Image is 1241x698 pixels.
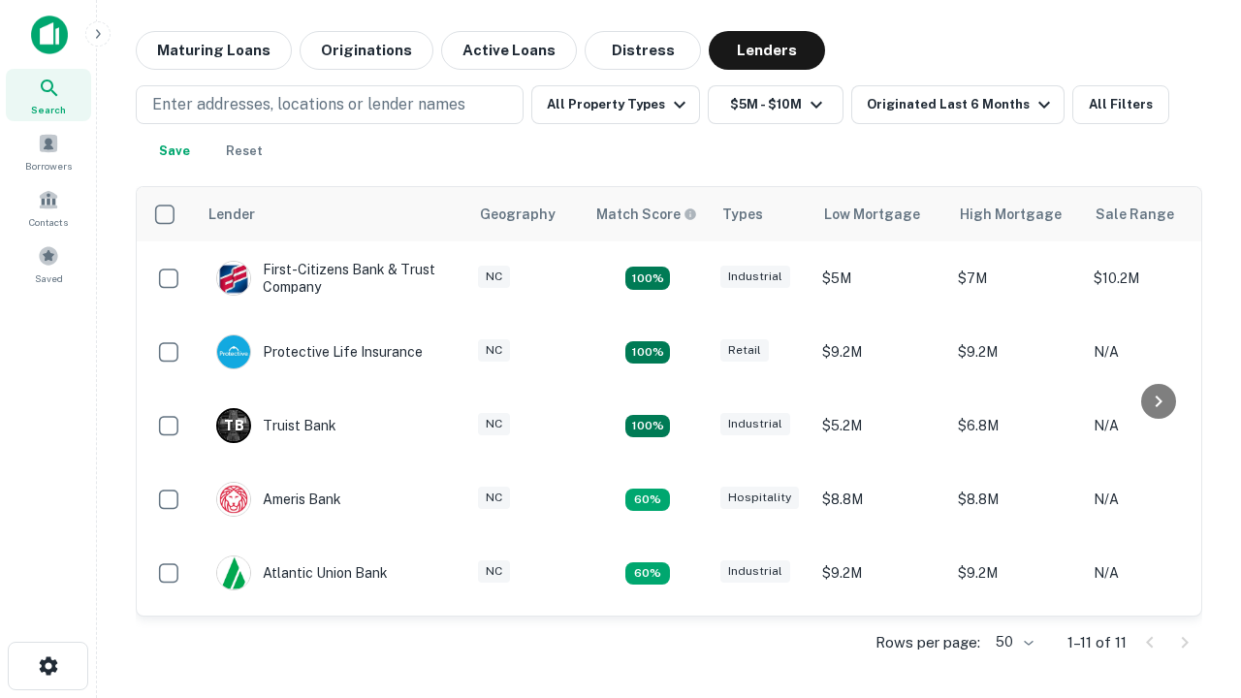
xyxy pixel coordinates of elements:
button: All Property Types [531,85,700,124]
img: picture [217,335,250,368]
div: NC [478,413,510,435]
button: Originations [300,31,433,70]
div: Truist Bank [216,408,336,443]
div: First-citizens Bank & Trust Company [216,261,449,296]
div: Low Mortgage [824,203,920,226]
button: Save your search to get updates of matches that match your search criteria. [143,132,206,171]
div: Lender [208,203,255,226]
td: $8.8M [948,462,1084,536]
button: Enter addresses, locations or lender names [136,85,524,124]
img: picture [217,262,250,295]
div: NC [478,560,510,583]
p: Enter addresses, locations or lender names [152,93,465,116]
div: Industrial [720,560,790,583]
td: $5.2M [812,389,948,462]
th: Geography [468,187,585,241]
div: Industrial [720,266,790,288]
td: $5M [812,241,948,315]
td: $9.2M [948,315,1084,389]
th: Lender [197,187,468,241]
div: Ameris Bank [216,482,341,517]
th: Types [711,187,812,241]
div: Sale Range [1096,203,1174,226]
div: Geography [480,203,556,226]
button: $5M - $10M [708,85,843,124]
th: Low Mortgage [812,187,948,241]
img: capitalize-icon.png [31,16,68,54]
button: Maturing Loans [136,31,292,70]
a: Contacts [6,181,91,234]
div: Matching Properties: 1, hasApolloMatch: undefined [625,489,670,512]
button: Originated Last 6 Months [851,85,1065,124]
p: Rows per page: [875,631,980,654]
div: 50 [988,628,1036,656]
div: Originated Last 6 Months [867,93,1056,116]
div: Retail [720,339,769,362]
p: T B [224,416,243,436]
span: Borrowers [25,158,72,174]
div: Matching Properties: 2, hasApolloMatch: undefined [625,341,670,365]
button: Lenders [709,31,825,70]
button: Reset [213,132,275,171]
img: picture [217,483,250,516]
td: $9.2M [948,536,1084,610]
a: Borrowers [6,125,91,177]
span: Contacts [29,214,68,230]
div: NC [478,487,510,509]
th: Capitalize uses an advanced AI algorithm to match your search with the best lender. The match sco... [585,187,711,241]
div: NC [478,266,510,288]
div: Hospitality [720,487,799,509]
div: Matching Properties: 2, hasApolloMatch: undefined [625,267,670,290]
div: NC [478,339,510,362]
td: $9.2M [812,536,948,610]
button: All Filters [1072,85,1169,124]
p: 1–11 of 11 [1067,631,1127,654]
th: High Mortgage [948,187,1084,241]
button: Distress [585,31,701,70]
div: High Mortgage [960,203,1062,226]
td: $6.3M [948,610,1084,683]
div: Capitalize uses an advanced AI algorithm to match your search with the best lender. The match sco... [596,204,697,225]
td: $9.2M [812,315,948,389]
div: Atlantic Union Bank [216,555,388,590]
div: Matching Properties: 3, hasApolloMatch: undefined [625,415,670,438]
div: Industrial [720,413,790,435]
iframe: Chat Widget [1144,543,1241,636]
a: Search [6,69,91,121]
div: Matching Properties: 1, hasApolloMatch: undefined [625,562,670,586]
button: Active Loans [441,31,577,70]
td: $8.8M [812,462,948,536]
h6: Match Score [596,204,693,225]
div: Types [722,203,763,226]
img: picture [217,556,250,589]
span: Saved [35,270,63,286]
td: $6.3M [812,610,948,683]
span: Search [31,102,66,117]
a: Saved [6,238,91,290]
td: $6.8M [948,389,1084,462]
div: Protective Life Insurance [216,334,423,369]
td: $7M [948,241,1084,315]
